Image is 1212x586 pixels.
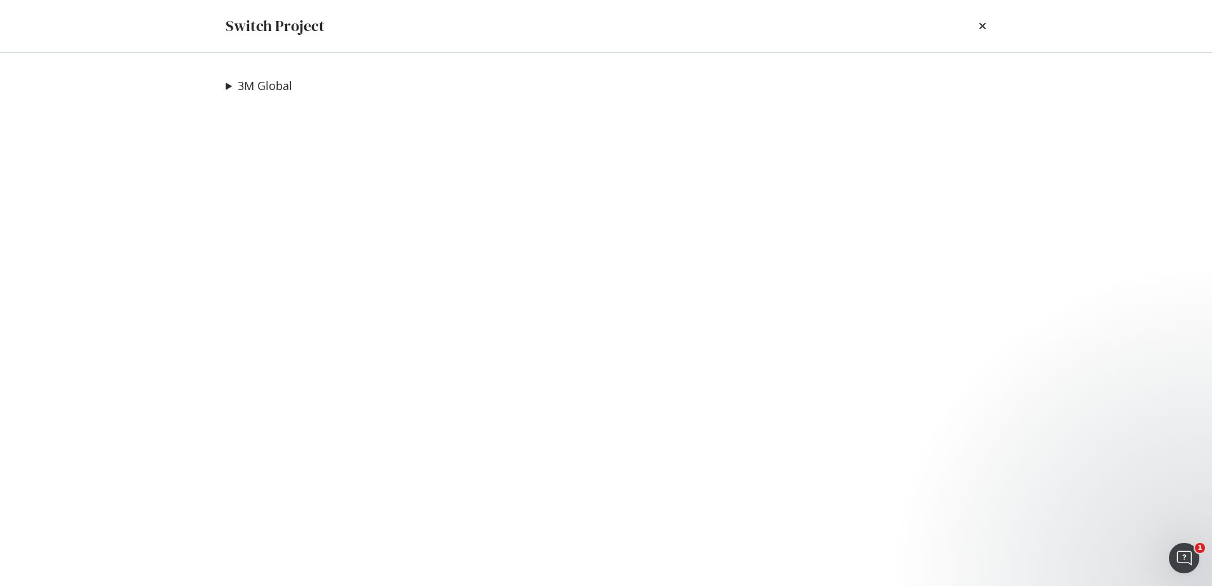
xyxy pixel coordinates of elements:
summary: 3M Global [226,78,292,94]
span: 1 [1195,543,1205,553]
div: times [979,15,986,37]
iframe: Intercom live chat [1169,543,1199,573]
a: 3M Global [238,79,292,93]
div: Switch Project [226,15,325,37]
